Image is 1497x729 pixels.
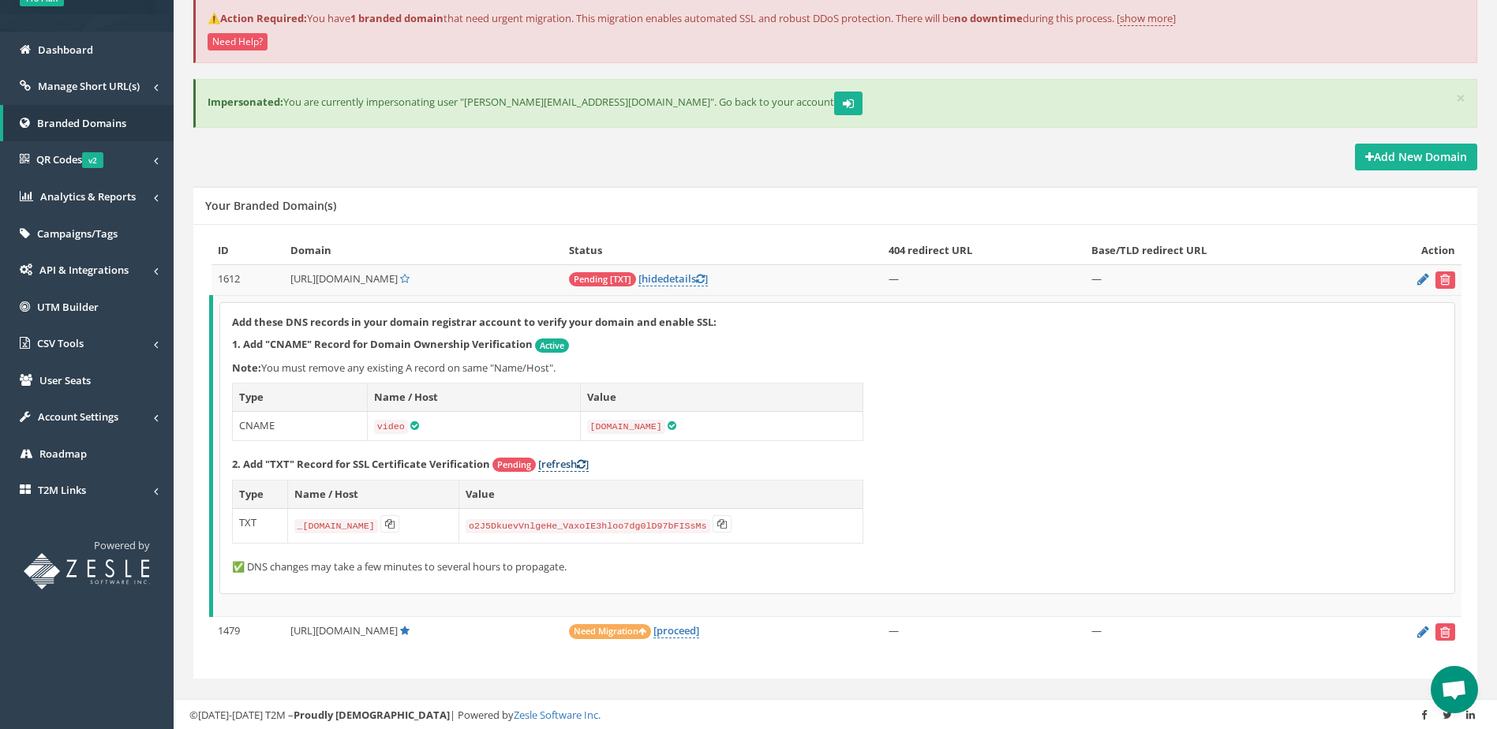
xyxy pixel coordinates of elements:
[40,189,136,204] span: Analytics & Reports
[290,271,398,286] span: [URL][DOMAIN_NAME]
[1355,144,1477,170] a: Add New Domain
[1456,90,1465,107] button: ×
[374,420,408,434] code: video
[208,11,307,25] strong: ⚠️Action Required:
[563,237,882,264] th: Status
[193,79,1477,128] div: You are currently impersonating user "[PERSON_NAME][EMAIL_ADDRESS][DOMAIN_NAME]". Go back to your...
[882,264,1085,295] td: —
[400,271,410,286] a: Set Default
[569,624,651,639] span: Need Migration
[82,152,103,168] span: v2
[38,43,93,57] span: Dashboard
[232,559,1443,574] p: ✅ DNS changes may take a few minutes to several hours to propagate.
[232,361,1443,376] p: You must remove any existing A record on same "Name/Host".
[1085,264,1355,295] td: —
[189,708,1481,723] div: ©[DATE]-[DATE] T2M – | Powered by
[38,409,118,424] span: Account Settings
[233,411,368,440] td: CNAME
[38,79,140,93] span: Manage Short URL(s)
[514,708,601,722] a: Zesle Software Inc.
[458,480,863,509] th: Value
[205,200,336,211] h5: Your Branded Domain(s)
[882,617,1085,648] td: —
[653,623,699,638] a: [proceed]
[294,519,378,533] code: _[DOMAIN_NAME]
[36,152,103,166] span: QR Codes
[233,480,288,509] th: Type
[94,538,150,552] span: Powered by
[1085,617,1355,648] td: —
[538,457,589,472] a: [refresh]
[208,33,268,50] button: Need Help?
[492,458,536,472] span: Pending
[232,315,717,329] strong: Add these DNS records in your domain registrar account to verify your domain and enable SSL:
[38,483,86,497] span: T2M Links
[39,373,91,387] span: User Seats
[535,338,569,353] span: Active
[208,11,1465,26] p: You have that need urgent migration. This migration enables automated SSL and robust DDoS protect...
[1120,11,1173,26] a: show more
[211,237,285,264] th: ID
[24,553,150,589] img: T2M URL Shortener powered by Zesle Software Inc.
[569,272,636,286] span: Pending [TXT]
[232,361,261,375] b: Note:
[642,271,663,286] span: hide
[367,383,580,412] th: Name / Host
[638,271,708,286] a: [hidedetails]
[37,336,84,350] span: CSV Tools
[294,708,450,722] strong: Proudly [DEMOGRAPHIC_DATA]
[287,480,458,509] th: Name / Host
[37,300,99,314] span: UTM Builder
[587,420,665,434] code: [DOMAIN_NAME]
[882,237,1085,264] th: 404 redirect URL
[290,623,398,637] span: [URL][DOMAIN_NAME]
[400,623,410,637] a: Default
[232,337,533,351] strong: 1. Add "CNAME" Record for Domain Ownership Verification
[37,226,118,241] span: Campaigns/Tags
[208,95,283,110] b: Impersonated:
[39,447,87,461] span: Roadmap
[233,383,368,412] th: Type
[954,11,1023,25] strong: no downtime
[1355,237,1461,264] th: Action
[350,11,443,25] strong: 1 branded domain
[1431,666,1478,713] a: Open chat
[466,519,710,533] code: o2J5DkuevVnlgeHe_VaxoIE3hloo7dg0lD97bFISsMs
[211,617,285,648] td: 1479
[1365,149,1467,164] strong: Add New Domain
[37,116,126,130] span: Branded Domains
[580,383,863,412] th: Value
[233,508,288,543] td: TXT
[1085,237,1355,264] th: Base/TLD redirect URL
[211,264,285,295] td: 1612
[39,263,129,277] span: API & Integrations
[284,237,562,264] th: Domain
[232,457,490,471] strong: 2. Add "TXT" Record for SSL Certificate Verification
